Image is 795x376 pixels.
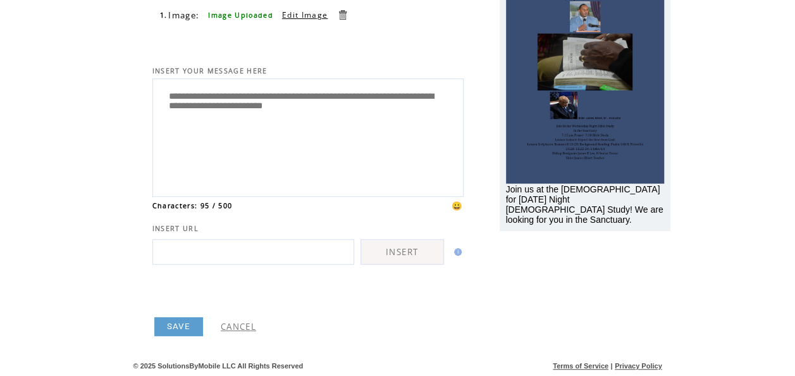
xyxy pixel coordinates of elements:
[221,321,256,332] a: CANCEL
[610,362,612,370] span: |
[168,9,199,21] span: Image:
[361,239,444,265] a: INSERT
[208,11,273,20] span: Image Uploaded
[615,362,662,370] a: Privacy Policy
[152,224,199,233] span: INSERT URL
[282,9,328,20] a: Edit Image
[452,200,463,211] span: 😀
[152,66,268,75] span: INSERT YOUR MESSAGE HERE
[553,362,608,370] a: Terms of Service
[336,9,348,21] a: Delete this item
[506,184,663,225] span: Join us at the [DEMOGRAPHIC_DATA] for [DATE] Night [DEMOGRAPHIC_DATA] Study! We are looking for y...
[160,11,168,20] span: 1.
[133,362,304,370] span: © 2025 SolutionsByMobile LLC All Rights Reserved
[152,201,233,210] span: Characters: 95 / 500
[154,317,203,336] a: SAVE
[450,248,462,256] img: help.gif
